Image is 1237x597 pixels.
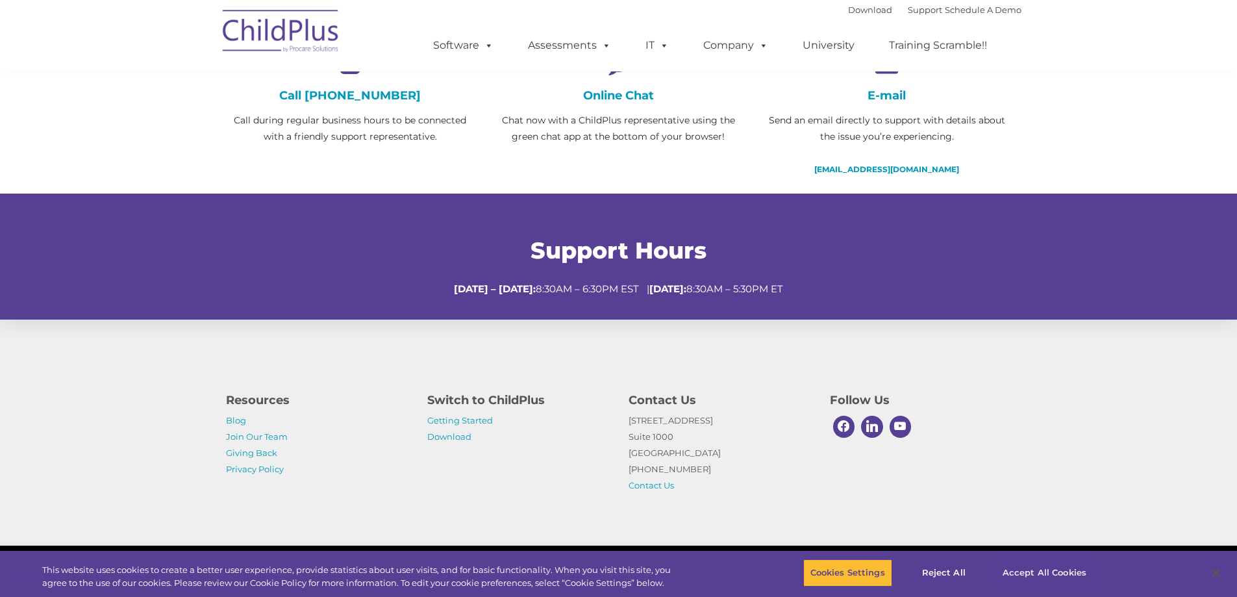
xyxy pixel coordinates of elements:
[226,391,408,409] h4: Resources
[494,88,743,103] h4: Online Chat
[420,32,506,58] a: Software
[632,32,682,58] a: IT
[226,415,246,426] a: Blog
[1202,559,1231,587] button: Close
[629,413,810,494] p: [STREET_ADDRESS] Suite 1000 [GEOGRAPHIC_DATA] [PHONE_NUMBER]
[42,564,681,589] div: This website uses cookies to create a better user experience, provide statistics about user visit...
[427,431,471,442] a: Download
[886,413,915,441] a: Youtube
[649,283,686,295] strong: [DATE]:
[830,413,858,441] a: Facebook
[454,283,783,295] span: 8:30AM – 6:30PM EST | 8:30AM – 5:30PM ET
[790,32,868,58] a: University
[690,32,781,58] a: Company
[803,559,892,587] button: Cookies Settings
[629,391,810,409] h4: Contact Us
[226,112,475,145] p: Call during regular business hours to be connected with a friendly support representative.
[903,559,984,587] button: Reject All
[762,88,1011,103] h4: E-mail
[814,164,959,174] a: [EMAIL_ADDRESS][DOMAIN_NAME]
[876,32,1000,58] a: Training Scramble!!
[427,415,493,426] a: Getting Started
[216,1,346,66] img: ChildPlus by Procare Solutions
[427,391,609,409] h4: Switch to ChildPlus
[226,88,475,103] h4: Call [PHONE_NUMBER]
[226,448,277,458] a: Giving Back
[830,391,1012,409] h4: Follow Us
[226,431,288,442] a: Join Our Team
[494,112,743,145] p: Chat now with a ChildPlus representative using the green chat app at the bottom of your browser!
[629,480,674,490] a: Contact Us
[531,236,706,264] span: Support Hours
[848,5,1021,15] font: |
[908,5,942,15] a: Support
[454,283,536,295] strong: [DATE] – [DATE]:
[858,413,886,441] a: Linkedin
[945,5,1021,15] a: Schedule A Demo
[226,464,284,474] a: Privacy Policy
[762,112,1011,145] p: Send an email directly to support with details about the issue you’re experiencing.
[515,32,624,58] a: Assessments
[848,5,892,15] a: Download
[995,559,1093,587] button: Accept All Cookies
